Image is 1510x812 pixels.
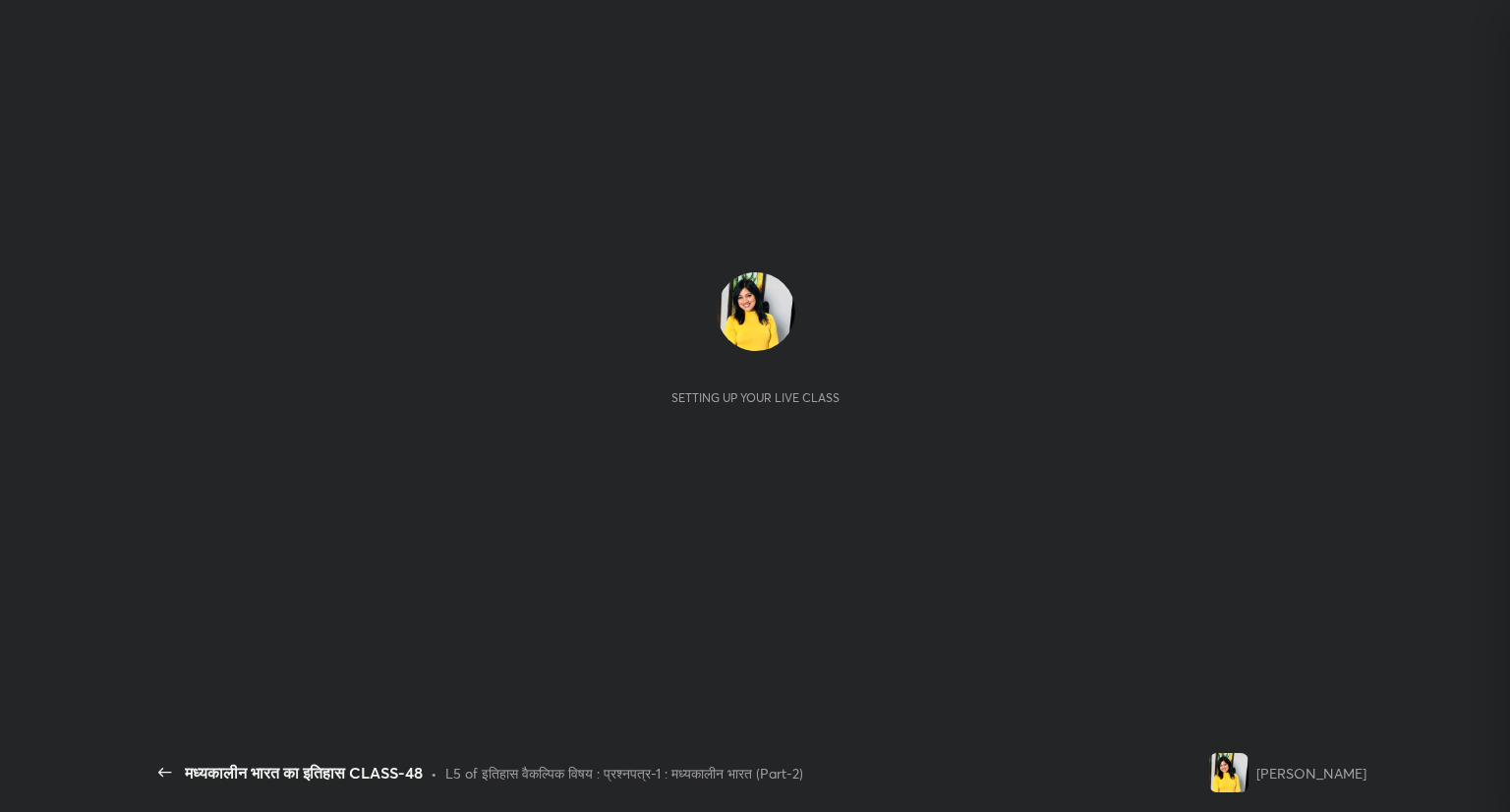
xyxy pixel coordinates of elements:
[1256,763,1366,783] div: [PERSON_NAME]
[185,761,423,784] div: मध्यकालीन भारत का इतिहास CLASS-48
[431,763,437,783] div: •
[1209,753,1249,792] img: b7ff81f82511446cb470fc7d5bf18fca.jpg
[671,390,840,405] div: Setting up your live class
[717,272,795,351] img: b7ff81f82511446cb470fc7d5bf18fca.jpg
[445,763,803,783] div: L5 of इतिहास वैकल्पिक विषय : प्रश्नपत्र-1 : मध्यकालीन भारत (Part-2)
